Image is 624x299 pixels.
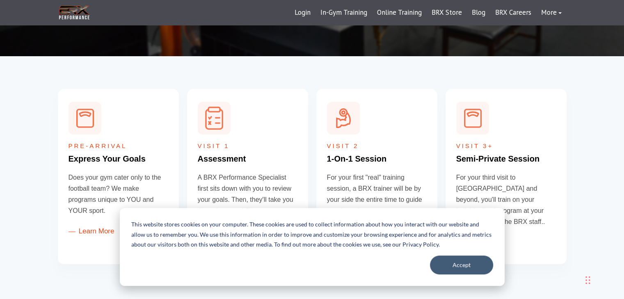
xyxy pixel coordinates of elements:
[327,142,427,150] h5: Visit 2
[69,142,168,150] h5: Pre-Arrival
[69,227,114,235] a: Learn More
[327,102,360,135] img: 1-On-1 Session
[462,154,539,163] span: emi-Private Session
[315,3,372,23] a: In-Gym Training
[69,172,168,217] p: Does your gym cater only to the football team? We make programs unique to YOU and YOUR sport.
[456,154,556,164] h4: S
[430,256,493,274] button: Accept
[456,102,489,135] img: Express Your Goals
[69,154,168,164] h4: Express Your Goals
[58,4,91,21] img: BRX Transparent Logo-2
[198,142,297,150] h5: Visit 1
[327,154,427,164] h4: 1-On-1 Session
[536,3,567,23] a: More
[585,268,590,292] div: Drag
[427,3,467,23] a: BRX Store
[69,102,101,135] img: Express Your Goals
[198,102,231,135] img: Assessment
[120,208,505,286] div: Cookie banner
[507,210,624,299] iframe: Chat Widget
[290,3,315,23] a: Login
[131,219,493,250] p: This website stores cookies on your computer. These cookies are used to collect information about...
[198,154,297,164] h4: Assessment
[198,172,297,217] p: A BRX Performance Specialist first sits down with you to review your goals. Then, they'll take yo...
[490,3,536,23] a: BRX Careers
[290,3,567,23] div: Navigation Menu
[456,142,556,150] h5: Visit 3+
[467,3,490,23] a: Blog
[456,172,556,228] p: For your third visit to [GEOGRAPHIC_DATA] and beyond, you'll train on your individualized program...
[372,3,427,23] a: Online Training
[327,172,427,217] p: For your first "real" training session, a BRX trainer will be by your side the entire time to gui...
